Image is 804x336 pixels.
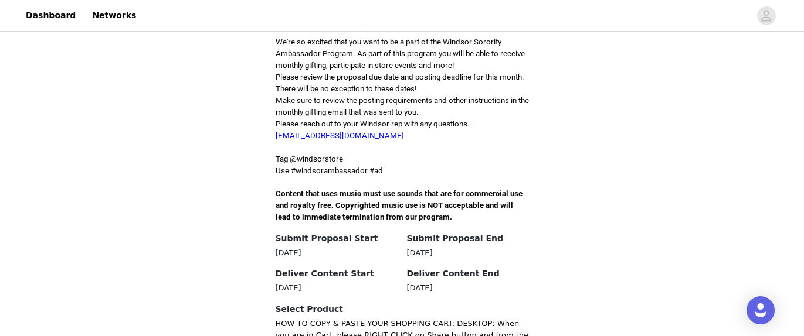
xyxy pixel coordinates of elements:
[276,166,383,175] span: Use #windsorambassador #ad
[276,247,398,259] div: [DATE]
[19,2,83,29] a: Dashboard
[407,232,529,245] h4: Submit Proposal End
[276,282,398,294] div: [DATE]
[85,2,143,29] a: Networks
[407,247,529,259] div: [DATE]
[276,73,524,93] span: Please review the proposal due date and posting deadline for this month. There will be no excepti...
[747,296,775,324] div: Open Intercom Messenger
[407,268,529,280] h4: Deliver Content End
[276,155,343,163] span: Tag @windsorstore
[407,282,529,294] div: [DATE]
[276,189,524,221] span: Content that uses music must use sounds that are for commercial use and royalty free. Copyrighted...
[276,268,398,280] h4: Deliver Content Start
[276,232,398,245] h4: Submit Proposal Start
[761,6,772,25] div: avatar
[276,119,471,140] span: Please reach out to your Windsor rep with any questions -
[276,37,525,70] span: We're so excited that you want to be a part of the Windsor Sorority Ambassador Program. As part o...
[276,96,529,116] span: Make sure to review the posting requirements and other instructions in the monthly gifting email ...
[276,131,404,140] a: [EMAIL_ADDRESS][DOMAIN_NAME]
[276,303,529,316] h4: Select Product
